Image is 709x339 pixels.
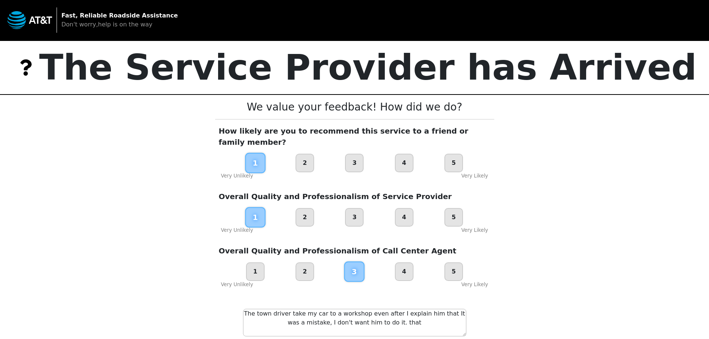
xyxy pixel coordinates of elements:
div: 5 [444,262,463,281]
div: 3 [344,262,365,282]
strong: Fast, Reliable Roadside Assistance [61,12,178,19]
div: 5 [444,154,463,172]
p: How likely are you to recommend this service to a friend or family member? [219,125,491,148]
div: Very Unlikely [221,227,253,234]
div: 3 [345,154,364,172]
img: trx now logo [12,54,39,81]
p: Overall Quality and Professionalism of Service Provider [219,191,491,202]
p: Overall Quality and Professionalism of Call Center Agent [219,245,491,256]
p: The Service Provider has Arrived [39,41,697,94]
div: 2 [296,262,314,281]
h3: We value your feedback! How did we do? [229,101,480,113]
div: Very Likely [461,172,488,180]
div: 5 [444,208,463,227]
span: Don't worry,help is on the way [61,21,153,28]
div: Very Likely [461,281,488,288]
textarea: The town driver take my car to a workshop even after I explain him that It was a mistake, I don't... [243,309,466,336]
div: Very Likely [461,227,488,234]
div: 1 [245,153,265,173]
div: 2 [296,154,314,172]
div: 1 [246,262,265,281]
div: Very Unlikely [221,281,253,288]
div: Very Unlikely [221,172,253,180]
div: 4 [395,262,413,281]
div: 3 [345,208,364,227]
div: 1 [245,207,265,228]
div: 4 [395,208,413,227]
div: 2 [296,208,314,227]
div: 4 [395,154,413,172]
img: trx now logo [7,11,52,29]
